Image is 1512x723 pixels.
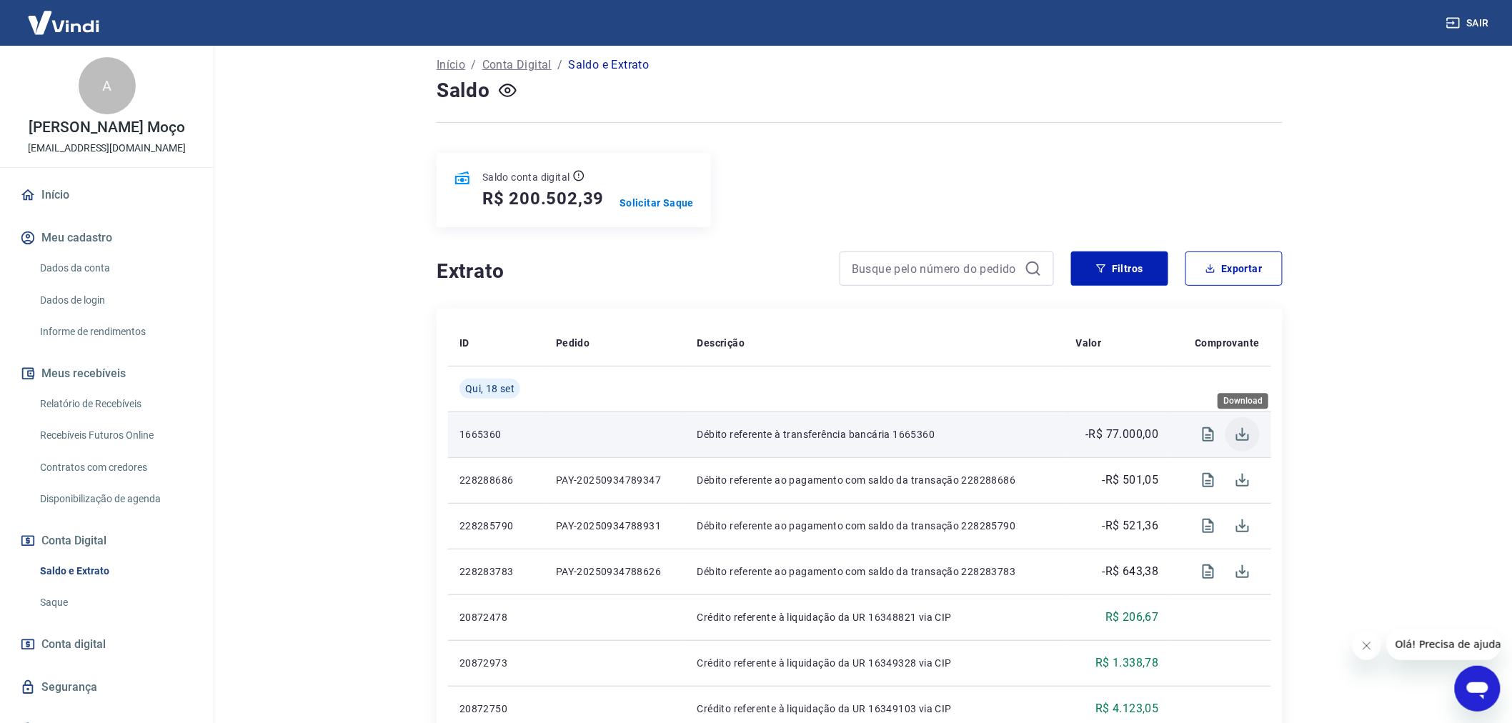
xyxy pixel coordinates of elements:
[34,588,197,617] a: Saque
[1103,472,1159,489] p: -R$ 501,05
[34,317,197,346] a: Informe de rendimentos
[17,222,197,254] button: Meu cadastro
[17,629,197,660] a: Conta digital
[697,336,745,350] p: Descrição
[852,258,1019,279] input: Busque pelo número do pedido
[34,254,197,283] a: Dados da conta
[437,257,822,286] h4: Extrato
[459,610,533,624] p: 20872478
[459,427,533,442] p: 1665360
[482,56,552,74] a: Conta Digital
[568,56,649,74] p: Saldo e Extrato
[697,610,1053,624] p: Crédito referente à liquidação da UR 16348821 via CIP
[556,564,675,579] p: PAY-20250934788626
[459,702,533,716] p: 20872750
[437,56,465,74] a: Início
[1095,700,1158,717] p: R$ 4.123,05
[1185,251,1283,286] button: Exportar
[79,57,136,114] div: A
[482,170,570,184] p: Saldo conta digital
[1225,463,1260,497] span: Download
[459,656,533,670] p: 20872973
[1076,336,1102,350] p: Valor
[41,634,106,654] span: Conta digital
[697,473,1053,487] p: Débito referente ao pagamento com saldo da transação 228288686
[9,10,120,21] span: Olá! Precisa de ajuda?
[1086,426,1159,443] p: -R$ 77.000,00
[34,286,197,315] a: Dados de login
[697,656,1053,670] p: Crédito referente à liquidação da UR 16349328 via CIP
[1071,251,1168,286] button: Filtros
[459,519,533,533] p: 228285790
[1191,463,1225,497] span: Visualizar
[459,473,533,487] p: 228288686
[17,672,197,703] a: Segurança
[1455,666,1501,712] iframe: Botão para abrir a janela de mensagens
[28,141,186,156] p: [EMAIL_ADDRESS][DOMAIN_NAME]
[556,473,675,487] p: PAY-20250934789347
[697,564,1053,579] p: Débito referente ao pagamento com saldo da transação 228283783
[17,358,197,389] button: Meus recebíveis
[697,427,1053,442] p: Débito referente à transferência bancária 1665360
[1103,517,1159,534] p: -R$ 521,36
[1191,509,1225,543] span: Visualizar
[556,519,675,533] p: PAY-20250934788931
[1191,554,1225,589] span: Visualizar
[482,187,604,210] h5: R$ 200.502,39
[34,557,197,586] a: Saldo e Extrato
[1225,554,1260,589] span: Download
[1387,629,1501,660] iframe: Mensagem da empresa
[1191,417,1225,452] span: Visualizar
[1195,336,1260,350] p: Comprovante
[1225,509,1260,543] span: Download
[437,76,490,105] h4: Saldo
[34,421,197,450] a: Recebíveis Futuros Online
[17,179,197,211] a: Início
[34,389,197,419] a: Relatório de Recebíveis
[697,519,1053,533] p: Débito referente ao pagamento com saldo da transação 228285790
[459,564,533,579] p: 228283783
[1218,394,1268,409] div: Download
[17,525,197,557] button: Conta Digital
[620,196,694,210] a: Solicitar Saque
[1095,654,1158,672] p: R$ 1.338,78
[29,120,184,135] p: [PERSON_NAME] Moço
[697,702,1053,716] p: Crédito referente à liquidação da UR 16349103 via CIP
[1353,632,1381,660] iframe: Fechar mensagem
[1103,563,1159,580] p: -R$ 643,38
[34,453,197,482] a: Contratos com credores
[1105,609,1159,626] p: R$ 206,67
[556,336,590,350] p: Pedido
[465,382,514,396] span: Qui, 18 set
[459,336,469,350] p: ID
[17,1,110,44] img: Vindi
[1443,10,1495,36] button: Sair
[34,484,197,514] a: Disponibilização de agenda
[557,56,562,74] p: /
[1225,417,1260,452] span: Download
[471,56,476,74] p: /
